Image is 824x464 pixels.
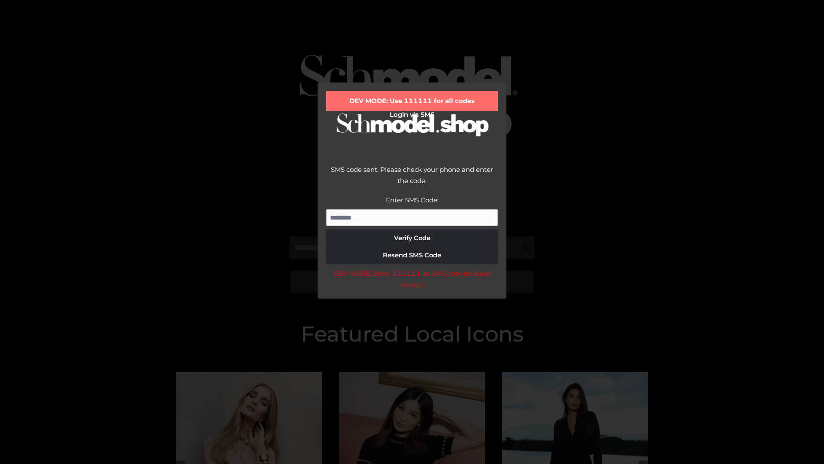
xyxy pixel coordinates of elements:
[326,247,498,264] button: Resend SMS Code
[386,196,439,204] label: Enter SMS Code:
[326,91,498,111] div: DEV MODE: Use 111111 for all codes
[326,268,498,290] div: DEV MODE: Enter 111111 as SMS code (or leave empty).
[326,111,498,119] h2: Login via SMS
[326,229,498,247] button: Verify Code
[326,164,498,195] div: SMS code sent. Please check your phone and enter the code.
